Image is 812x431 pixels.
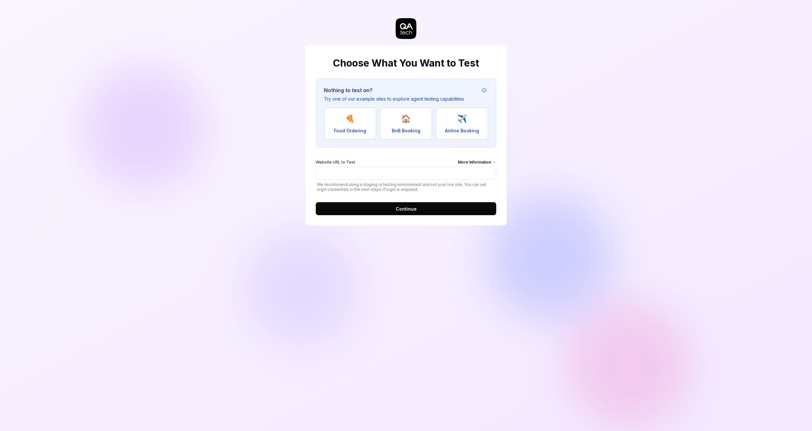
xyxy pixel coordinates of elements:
span: Food Ordering [334,127,366,134]
span: Airline Booking [445,127,479,134]
span: Website URL to Test [316,159,355,166]
span: BnB Booking [392,127,420,134]
div: More Information [458,159,496,166]
p: Try one of our example sites to explore agent testing capabilities [324,95,464,102]
span: We recommend using a staging or testing environment and not your live site. You can set login cre... [316,182,496,192]
h2: Choose What You Want to Test [316,56,496,70]
h3: Nothing to test on? [324,86,464,94]
input: Website URL to TestMore Information [316,166,496,179]
button: 🍕Food Ordering [324,107,376,140]
button: Example attribution information [480,86,488,94]
span: Continue [396,205,417,212]
span: 🏠 [401,113,411,125]
button: ✈️Airline Booking [436,107,488,140]
button: Continue [316,202,496,215]
span: ✈️ [457,113,467,125]
button: 🏠BnB Booking [380,107,432,140]
span: 🍕 [345,113,355,125]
